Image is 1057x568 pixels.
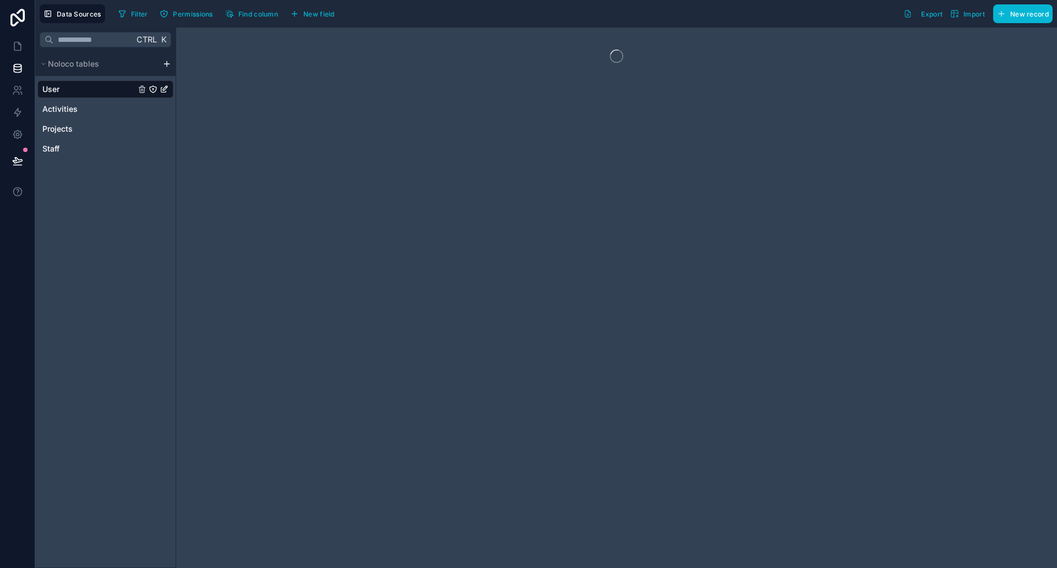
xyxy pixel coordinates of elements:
[993,4,1053,23] button: New record
[57,10,101,18] span: Data Sources
[131,10,148,18] span: Filter
[173,10,213,18] span: Permissions
[963,10,985,18] span: Import
[160,36,167,44] span: K
[1010,10,1049,18] span: New record
[946,4,989,23] button: Import
[135,33,158,46] span: Ctrl
[156,6,216,22] button: Permissions
[238,10,278,18] span: Find column
[156,6,221,22] a: Permissions
[40,4,105,23] button: Data Sources
[286,6,339,22] button: New field
[989,4,1053,23] a: New record
[900,4,946,23] button: Export
[921,10,942,18] span: Export
[114,6,152,22] button: Filter
[221,6,282,22] button: Find column
[303,10,335,18] span: New field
